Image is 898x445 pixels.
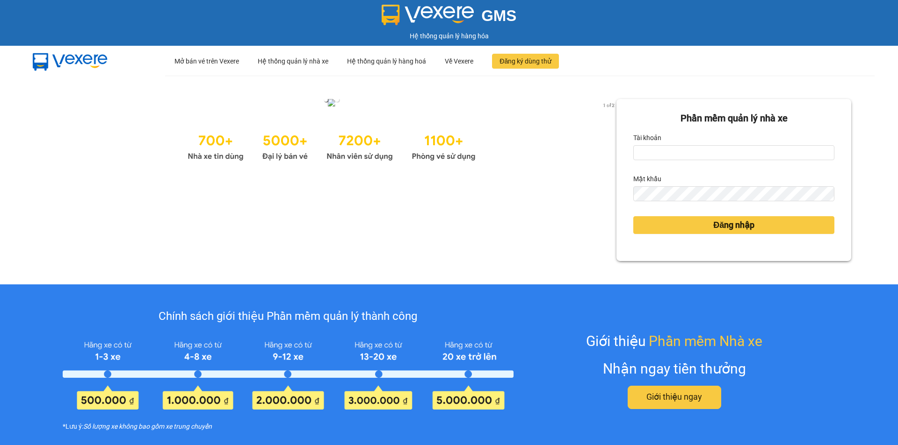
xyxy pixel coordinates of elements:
[347,46,426,76] div: Hệ thống quản lý hàng hoá
[188,128,476,163] img: Statistics.png
[63,337,513,409] img: policy-intruduce-detail.png
[481,7,516,24] span: GMS
[382,14,517,21] a: GMS
[603,358,746,380] div: Nhận ngay tiền thưởng
[603,99,616,109] button: next slide / item
[600,99,616,111] p: 1 of 2
[633,130,661,145] label: Tài khoản
[649,330,762,352] span: Phần mềm Nhà xe
[633,171,661,186] label: Mật khẩu
[23,46,117,77] img: mbUUG5Q.png
[646,390,702,403] span: Giới thiệu ngay
[633,145,834,160] input: Tài khoản
[335,98,339,102] li: slide item 2
[500,56,551,66] span: Đăng ký dùng thử
[83,421,212,431] i: Số lượng xe không bao gồm xe trung chuyển
[63,421,513,431] div: *Lưu ý:
[586,330,762,352] div: Giới thiệu
[324,98,328,102] li: slide item 1
[628,386,721,409] button: Giới thiệu ngay
[445,46,473,76] div: Về Vexere
[47,99,60,109] button: previous slide / item
[174,46,239,76] div: Mở bán vé trên Vexere
[633,216,834,234] button: Đăng nhập
[633,111,834,126] div: Phần mềm quản lý nhà xe
[633,186,834,201] input: Mật khẩu
[63,308,513,325] div: Chính sách giới thiệu Phần mềm quản lý thành công
[258,46,328,76] div: Hệ thống quản lý nhà xe
[713,219,754,232] span: Đăng nhập
[382,5,474,25] img: logo 2
[2,31,896,41] div: Hệ thống quản lý hàng hóa
[492,54,559,69] button: Đăng ký dùng thử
